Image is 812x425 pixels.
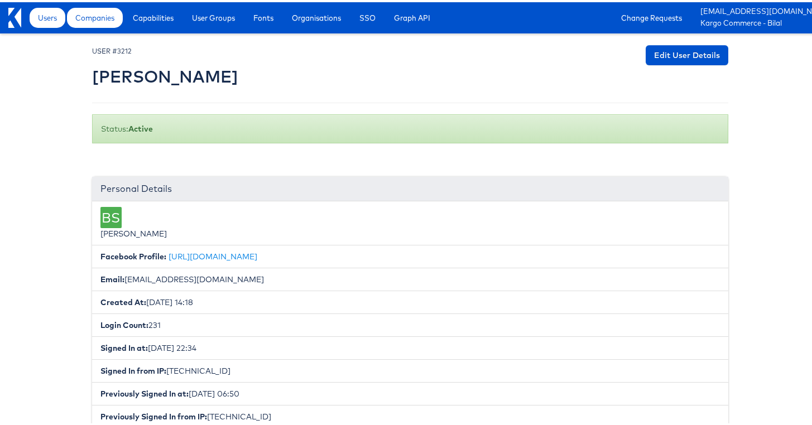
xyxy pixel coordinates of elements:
[253,10,273,21] span: Fonts
[245,6,282,26] a: Fonts
[92,112,728,141] div: Status:
[100,409,207,419] b: Previously Signed In from IP:
[124,6,182,26] a: Capabilities
[386,6,439,26] a: Graph API
[92,175,728,199] div: Personal Details
[613,6,690,26] a: Change Requests
[67,6,123,26] a: Companies
[100,341,148,351] b: Signed In at:
[30,6,65,26] a: Users
[128,122,153,132] b: Active
[292,10,341,21] span: Organisations
[646,43,728,63] a: Edit User Details
[394,10,430,21] span: Graph API
[75,10,114,21] span: Companies
[700,4,812,16] a: [EMAIL_ADDRESS][DOMAIN_NAME]
[92,65,238,84] h2: [PERSON_NAME]
[359,10,376,21] span: SSO
[700,16,812,27] a: Kargo Commerce - Bilal
[100,318,148,328] b: Login Count:
[92,288,728,312] li: [DATE] 14:18
[92,334,728,358] li: [DATE] 22:34
[351,6,384,26] a: SSO
[133,10,174,21] span: Capabilities
[92,45,132,53] small: USER #3212
[92,357,728,380] li: [TECHNICAL_ID]
[192,10,235,21] span: User Groups
[92,265,728,289] li: [EMAIL_ADDRESS][DOMAIN_NAME]
[169,249,257,259] a: [URL][DOMAIN_NAME]
[38,10,57,21] span: Users
[92,311,728,335] li: 231
[284,6,349,26] a: Organisations
[100,364,166,374] b: Signed In from IP:
[100,205,122,226] div: BS
[92,199,728,243] li: [PERSON_NAME]
[100,272,124,282] b: Email:
[100,387,189,397] b: Previously Signed In at:
[184,6,243,26] a: User Groups
[100,249,166,259] b: Facebook Profile:
[92,380,728,403] li: [DATE] 06:50
[100,295,146,305] b: Created At:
